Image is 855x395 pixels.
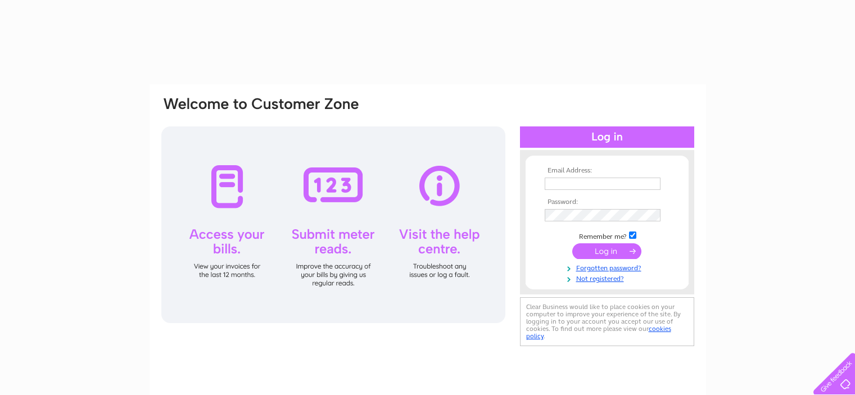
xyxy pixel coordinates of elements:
a: Forgotten password? [545,262,672,273]
th: Password: [542,198,672,206]
div: Clear Business would like to place cookies on your computer to improve your experience of the sit... [520,297,694,346]
th: Email Address: [542,167,672,175]
a: Not registered? [545,273,672,283]
input: Submit [572,243,641,259]
a: cookies policy [526,325,671,340]
td: Remember me? [542,230,672,241]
